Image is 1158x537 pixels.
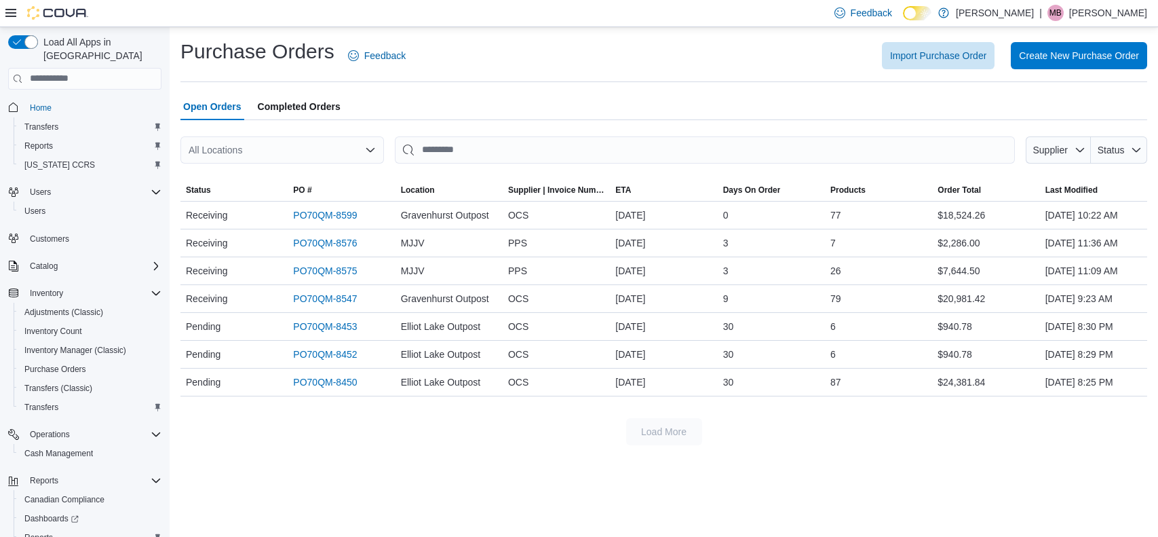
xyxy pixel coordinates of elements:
[27,6,88,20] img: Cova
[1045,185,1098,196] span: Last Modified
[830,207,841,223] span: 77
[19,511,84,527] a: Dashboards
[24,473,64,489] button: Reports
[723,263,729,279] span: 3
[19,380,98,396] a: Transfers (Classic)
[293,207,357,223] a: PO70QM-8599
[401,235,425,251] span: MJJV
[1091,136,1147,164] button: Status
[14,117,167,136] button: Transfers
[723,291,729,307] span: 9
[293,185,311,196] span: PO #
[932,313,1039,340] div: $940.78
[825,179,932,201] button: Products
[258,93,341,120] span: Completed Orders
[19,119,64,135] a: Transfers
[395,136,1015,164] input: This is a search bar. After typing your query, hit enter to filter the results lower in the page.
[903,20,904,21] span: Dark Mode
[610,257,717,284] div: [DATE]
[24,345,126,356] span: Inventory Manager (Classic)
[882,42,995,69] button: Import Purchase Order
[401,185,435,196] span: Location
[830,263,841,279] span: 26
[19,342,132,358] a: Inventory Manager (Classic)
[19,380,161,396] span: Transfers (Classic)
[24,122,58,132] span: Transfers
[401,374,481,390] span: Elliot Lake Outpost
[24,426,161,443] span: Operations
[723,235,729,251] span: 3
[610,369,717,396] div: [DATE]
[932,285,1039,312] div: $20,981.42
[19,399,64,415] a: Transfers
[932,202,1039,229] div: $18,524.26
[1040,313,1147,340] div: [DATE] 8:30 PM
[503,202,610,229] div: OCS
[186,374,220,390] span: Pending
[3,257,167,276] button: Catalog
[24,307,103,318] span: Adjustments (Classic)
[890,49,986,62] span: Import Purchase Order
[30,429,70,440] span: Operations
[401,318,481,335] span: Elliot Lake Outpost
[14,509,167,528] a: Dashboards
[641,425,687,439] span: Load More
[723,207,729,223] span: 0
[3,425,167,444] button: Operations
[932,341,1039,368] div: $940.78
[503,313,610,340] div: OCS
[186,185,211,196] span: Status
[610,285,717,312] div: [DATE]
[14,202,167,221] button: Users
[401,346,481,363] span: Elliot Lake Outpost
[19,203,161,219] span: Users
[610,313,717,340] div: [DATE]
[14,490,167,509] button: Canadian Compliance
[14,136,167,155] button: Reports
[180,179,288,201] button: Status
[19,342,161,358] span: Inventory Manager (Classic)
[19,492,110,508] a: Canadian Compliance
[293,235,357,251] a: PO70QM-8576
[830,185,866,196] span: Products
[395,179,503,201] button: Location
[24,448,93,459] span: Cash Management
[1011,42,1147,69] button: Create New Purchase Order
[1047,5,1064,21] div: Marilyn Berrys
[956,5,1034,21] p: [PERSON_NAME]
[364,49,406,62] span: Feedback
[508,185,604,196] span: Supplier | Invoice Number
[615,185,631,196] span: ETA
[932,257,1039,284] div: $7,644.50
[19,157,100,173] a: [US_STATE] CCRS
[19,445,98,462] a: Cash Management
[723,318,734,335] span: 30
[830,374,841,390] span: 87
[24,230,161,247] span: Customers
[19,304,109,320] a: Adjustments (Classic)
[1033,145,1068,155] span: Supplier
[1039,5,1042,21] p: |
[932,179,1039,201] button: Order Total
[932,229,1039,257] div: $2,286.00
[19,138,161,154] span: Reports
[932,369,1039,396] div: $24,381.84
[1040,202,1147,229] div: [DATE] 10:22 AM
[19,399,161,415] span: Transfers
[19,511,161,527] span: Dashboards
[3,229,167,248] button: Customers
[30,288,63,299] span: Inventory
[19,138,58,154] a: Reports
[19,157,161,173] span: Washington CCRS
[14,360,167,379] button: Purchase Orders
[1019,49,1139,62] span: Create New Purchase Order
[503,229,610,257] div: PPS
[30,103,52,113] span: Home
[1040,341,1147,368] div: [DATE] 8:29 PM
[610,202,717,229] div: [DATE]
[24,513,79,524] span: Dashboards
[24,364,86,375] span: Purchase Orders
[186,207,227,223] span: Receiving
[24,184,56,200] button: Users
[24,326,82,337] span: Inventory Count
